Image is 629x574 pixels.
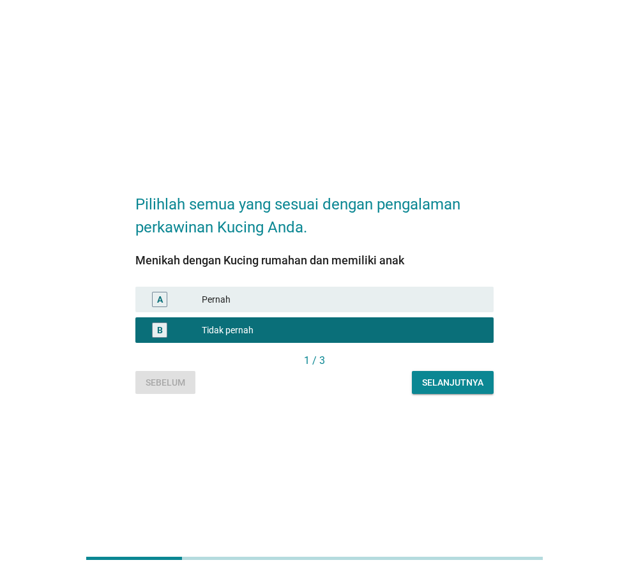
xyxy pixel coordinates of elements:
[202,292,483,307] div: Pernah
[157,324,163,337] div: B
[202,322,483,338] div: Tidak pernah
[157,293,163,306] div: A
[135,353,494,368] div: 1 / 3
[135,180,494,239] h2: Pilihlah semua yang sesuai dengan pengalaman perkawinan Kucing Anda.
[412,371,494,394] button: Selanjutnya
[135,252,494,269] div: Menikah dengan Kucing rumahan dan memiliki anak
[422,376,483,389] div: Selanjutnya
